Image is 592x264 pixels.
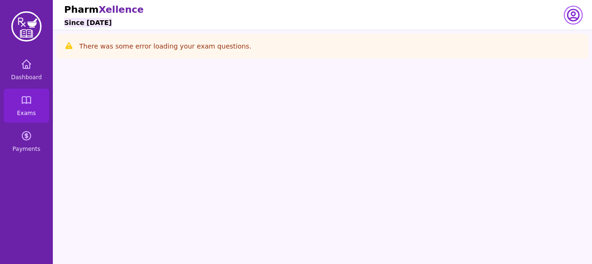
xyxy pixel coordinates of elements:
span: Exams [17,109,36,117]
span: Xellence [99,4,143,15]
span: Pharm [64,4,99,15]
a: Payments [4,124,49,158]
p: There was some error loading your exam questions. [79,41,251,51]
span: Payments [13,145,41,153]
img: PharmXellence Logo [11,11,42,41]
a: Dashboard [4,53,49,87]
span: Dashboard [11,74,42,81]
a: Exams [4,89,49,123]
h6: Since [DATE] [64,18,112,27]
